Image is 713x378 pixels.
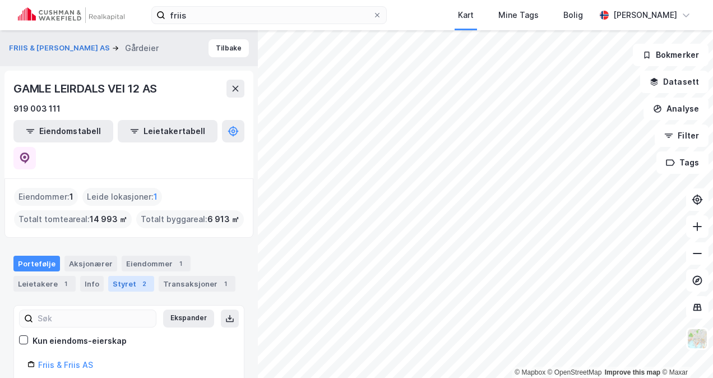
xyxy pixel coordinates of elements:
[108,276,154,292] div: Styret
[165,7,373,24] input: Søk på adresse, matrikkel, gårdeiere, leietakere eller personer
[643,98,709,120] button: Analyse
[159,276,235,292] div: Transaksjoner
[14,210,132,228] div: Totalt tomteareal :
[70,190,73,204] span: 1
[548,368,602,376] a: OpenStreetMap
[163,310,214,328] button: Ekspander
[9,43,112,54] button: FRIIS & [PERSON_NAME] AS
[657,324,713,378] div: Kontrollprogram for chat
[207,213,239,226] span: 6 913 ㎡
[175,258,186,269] div: 1
[209,39,249,57] button: Tilbake
[640,71,709,93] button: Datasett
[563,8,583,22] div: Bolig
[33,310,156,327] input: Søk
[136,210,244,228] div: Totalt byggareal :
[122,256,191,271] div: Eiendommer
[118,120,217,142] button: Leietakertabell
[60,278,71,289] div: 1
[154,190,158,204] span: 1
[80,276,104,292] div: Info
[605,368,660,376] a: Improve this map
[633,44,709,66] button: Bokmerker
[458,8,474,22] div: Kart
[220,278,231,289] div: 1
[657,324,713,378] iframe: Chat Widget
[18,7,124,23] img: cushman-wakefield-realkapital-logo.202ea83816669bd177139c58696a8fa1.svg
[498,8,539,22] div: Mine Tags
[82,188,162,206] div: Leide lokasjoner :
[13,120,113,142] button: Eiendomstabell
[90,213,127,226] span: 14 993 ㎡
[13,80,159,98] div: GAMLE LEIRDALS VEI 12 AS
[656,151,709,174] button: Tags
[655,125,709,147] button: Filter
[13,102,61,116] div: 919 003 111
[613,8,677,22] div: [PERSON_NAME]
[515,368,545,376] a: Mapbox
[33,334,127,348] div: Kun eiendoms-eierskap
[13,276,76,292] div: Leietakere
[13,256,60,271] div: Portefølje
[14,188,78,206] div: Eiendommer :
[64,256,117,271] div: Aksjonærer
[38,360,93,370] a: Friis & Friis AS
[138,278,150,289] div: 2
[125,42,159,55] div: Gårdeier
